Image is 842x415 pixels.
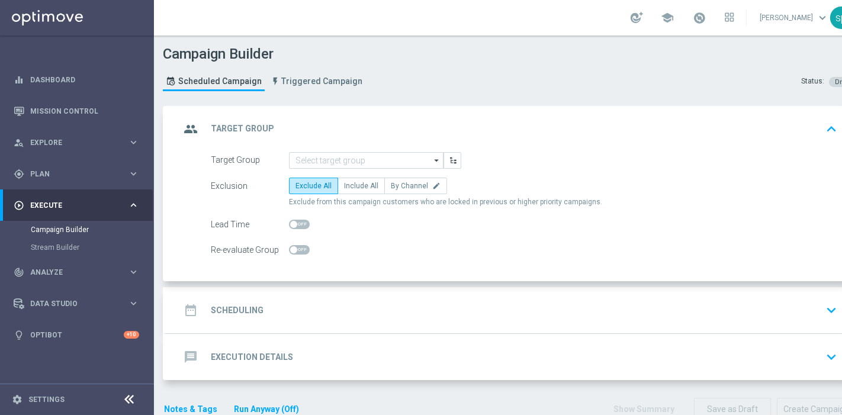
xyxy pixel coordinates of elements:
input: Select target group [289,152,444,169]
span: Triggered Campaign [281,76,362,86]
i: person_search [14,137,24,148]
a: Stream Builder [31,243,123,252]
a: Triggered Campaign [268,72,365,91]
a: Dashboard [30,64,139,95]
a: Mission Control [30,95,139,127]
div: Campaign Builder [31,221,153,239]
div: Status: [801,76,824,87]
i: keyboard_arrow_right [128,137,139,148]
span: Data Studio [30,300,128,307]
div: date_range Scheduling keyboard_arrow_down [180,299,841,321]
div: Analyze [14,267,128,278]
a: Campaign Builder [31,225,123,234]
a: Optibot [30,319,124,350]
button: Data Studio keyboard_arrow_right [13,299,140,308]
i: message [180,346,201,368]
div: group Target Group keyboard_arrow_up [180,118,841,140]
span: Exclude All [295,182,332,190]
button: person_search Explore keyboard_arrow_right [13,138,140,147]
div: Explore [14,137,128,148]
h2: Scheduling [211,305,263,316]
div: Stream Builder [31,239,153,256]
i: keyboard_arrow_right [128,200,139,211]
span: By Channel [391,182,428,190]
div: Exclusion [211,178,289,194]
span: Execute [30,202,128,209]
i: keyboard_arrow_right [128,298,139,309]
i: arrow_drop_down [431,153,443,168]
div: Mission Control [14,95,139,127]
h1: Campaign Builder [163,46,368,63]
i: track_changes [14,267,24,278]
button: gps_fixed Plan keyboard_arrow_right [13,169,140,179]
button: equalizer Dashboard [13,75,140,85]
i: settings [12,394,23,405]
i: lightbulb [14,330,24,340]
i: play_circle_outline [14,200,24,211]
div: +10 [124,331,139,339]
i: gps_fixed [14,169,24,179]
div: Execute [14,200,128,211]
div: Data Studio [14,298,128,309]
span: Scheduled Campaign [178,76,262,86]
button: Mission Control [13,107,140,116]
div: Optibot [14,319,139,350]
i: keyboard_arrow_down [822,301,840,319]
button: keyboard_arrow_down [821,299,841,321]
button: lightbulb Optibot +10 [13,330,140,340]
div: Lead Time [211,216,289,233]
span: keyboard_arrow_down [816,11,829,24]
i: equalizer [14,75,24,85]
h2: Target Group [211,123,274,134]
i: edit [432,182,441,190]
a: [PERSON_NAME]keyboard_arrow_down [759,9,830,27]
button: track_changes Analyze keyboard_arrow_right [13,268,140,277]
a: Settings [28,396,65,403]
div: Target Group [211,152,289,169]
i: group [180,118,201,140]
span: Plan [30,170,128,178]
button: keyboard_arrow_down [821,346,841,368]
span: Include All [344,182,378,190]
div: Dashboard [14,64,139,95]
h2: Execution Details [211,352,293,363]
div: Re-evaluate Group [211,242,289,258]
span: Explore [30,139,128,146]
button: keyboard_arrow_up [821,118,841,140]
div: Plan [14,169,128,179]
i: date_range [180,300,201,321]
span: Exclude from this campaign customers who are locked in previous or higher priority campaigns. [289,197,602,207]
i: keyboard_arrow_down [822,348,840,366]
i: keyboard_arrow_right [128,266,139,278]
a: Scheduled Campaign [163,72,265,91]
button: play_circle_outline Execute keyboard_arrow_right [13,201,140,210]
span: Analyze [30,269,128,276]
div: message Execution Details keyboard_arrow_down [180,346,841,368]
i: keyboard_arrow_right [128,168,139,179]
span: school [661,11,674,24]
i: keyboard_arrow_up [822,120,840,138]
